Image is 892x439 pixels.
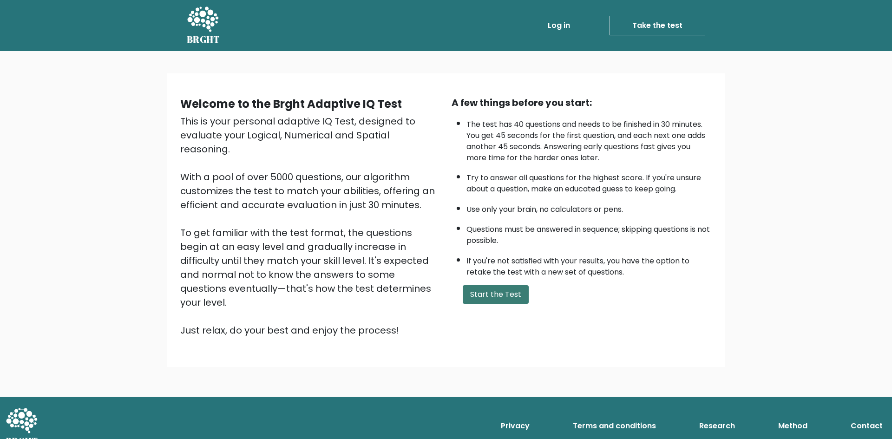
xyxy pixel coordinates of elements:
[466,251,712,278] li: If you're not satisfied with your results, you have the option to retake the test with a new set ...
[544,16,574,35] a: Log in
[569,417,660,435] a: Terms and conditions
[463,285,529,304] button: Start the Test
[187,4,220,47] a: BRGHT
[180,114,440,337] div: This is your personal adaptive IQ Test, designed to evaluate your Logical, Numerical and Spatial ...
[452,96,712,110] div: A few things before you start:
[466,168,712,195] li: Try to answer all questions for the highest score. If you're unsure about a question, make an edu...
[466,219,712,246] li: Questions must be answered in sequence; skipping questions is not possible.
[847,417,886,435] a: Contact
[187,34,220,45] h5: BRGHT
[774,417,811,435] a: Method
[610,16,705,35] a: Take the test
[466,114,712,164] li: The test has 40 questions and needs to be finished in 30 minutes. You get 45 seconds for the firs...
[180,96,402,111] b: Welcome to the Brght Adaptive IQ Test
[466,199,712,215] li: Use only your brain, no calculators or pens.
[695,417,739,435] a: Research
[497,417,533,435] a: Privacy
